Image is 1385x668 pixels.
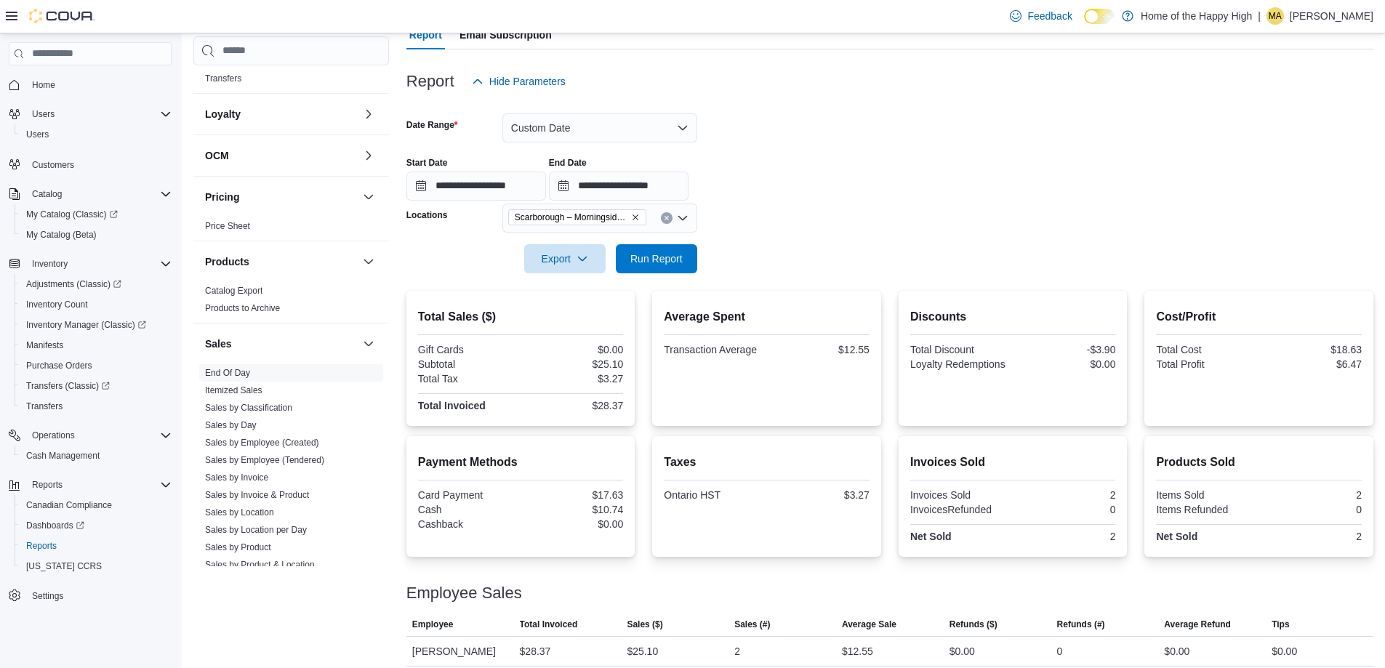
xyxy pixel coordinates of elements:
[26,427,81,444] button: Operations
[1156,308,1362,326] h2: Cost/Profit
[205,302,280,314] span: Products to Archive
[15,294,177,315] button: Inventory Count
[20,398,172,415] span: Transfers
[418,373,518,385] div: Total Tax
[20,226,172,244] span: My Catalog (Beta)
[26,380,110,392] span: Transfers (Classic)
[627,619,662,630] span: Sales ($)
[26,319,146,331] span: Inventory Manager (Classic)
[205,337,232,351] h3: Sales
[3,254,177,274] button: Inventory
[664,344,763,355] div: Transaction Average
[205,542,271,553] span: Sales by Product
[1057,643,1063,660] div: 0
[910,489,1010,501] div: Invoices Sold
[9,68,172,644] nav: Complex example
[406,209,448,221] label: Locations
[205,490,309,500] a: Sales by Invoice & Product
[418,358,518,370] div: Subtotal
[20,316,152,334] a: Inventory Manager (Classic)
[20,357,172,374] span: Purchase Orders
[205,286,262,296] a: Catalog Export
[664,308,870,326] h2: Average Spent
[26,520,84,531] span: Dashboards
[20,377,116,395] a: Transfers (Classic)
[1156,531,1197,542] strong: Net Sold
[26,185,68,203] button: Catalog
[32,188,62,200] span: Catalog
[1262,358,1362,370] div: $6.47
[664,489,763,501] div: Ontario HST
[205,507,274,518] a: Sales by Location
[205,525,307,535] a: Sales by Location per Day
[466,67,571,96] button: Hide Parameters
[20,296,172,313] span: Inventory Count
[26,76,61,94] a: Home
[1057,619,1105,630] span: Refunds (#)
[26,255,172,273] span: Inventory
[15,556,177,576] button: [US_STATE] CCRS
[910,358,1010,370] div: Loyalty Redemptions
[15,536,177,556] button: Reports
[1262,504,1362,515] div: 0
[26,129,49,140] span: Users
[406,73,454,90] h3: Report
[205,559,315,571] span: Sales by Product & Location
[205,542,271,552] a: Sales by Product
[406,172,546,201] input: Press the down key to open a popover containing a calendar.
[205,148,357,163] button: OCM
[1084,24,1085,25] span: Dark Mode
[1262,489,1362,501] div: 2
[418,308,624,326] h2: Total Sales ($)
[1141,7,1252,25] p: Home of the Happy High
[418,518,518,530] div: Cashback
[26,427,172,444] span: Operations
[842,619,896,630] span: Average Sale
[26,450,100,462] span: Cash Management
[20,517,172,534] span: Dashboards
[523,344,623,355] div: $0.00
[910,344,1010,355] div: Total Discount
[20,296,94,313] a: Inventory Count
[205,454,324,466] span: Sales by Employee (Tendered)
[523,518,623,530] div: $0.00
[533,244,597,273] span: Export
[616,244,697,273] button: Run Report
[523,504,623,515] div: $10.74
[412,619,454,630] span: Employee
[489,74,566,89] span: Hide Parameters
[523,489,623,501] div: $17.63
[205,73,241,84] a: Transfers
[1262,344,1362,355] div: $18.63
[20,275,172,293] span: Adjustments (Classic)
[950,643,975,660] div: $0.00
[406,119,458,131] label: Date Range
[418,489,518,501] div: Card Payment
[520,619,578,630] span: Total Invoiced
[32,79,55,91] span: Home
[20,537,172,555] span: Reports
[29,9,95,23] img: Cova
[205,303,280,313] a: Products to Archive
[15,315,177,335] a: Inventory Manager (Classic)
[20,496,172,514] span: Canadian Compliance
[205,489,309,501] span: Sales by Invoice & Product
[418,454,624,471] h2: Payment Methods
[205,107,357,121] button: Loyalty
[523,373,623,385] div: $3.27
[32,108,55,120] span: Users
[20,226,103,244] a: My Catalog (Beta)
[406,637,514,666] div: [PERSON_NAME]
[26,255,73,273] button: Inventory
[15,376,177,396] a: Transfers (Classic)
[26,105,172,123] span: Users
[549,172,689,201] input: Press the down key to open a popover containing a calendar.
[15,446,177,466] button: Cash Management
[502,113,697,142] button: Custom Date
[20,377,172,395] span: Transfers (Classic)
[205,560,315,570] a: Sales by Product & Location
[1156,344,1256,355] div: Total Cost
[15,396,177,417] button: Transfers
[1164,619,1231,630] span: Average Refund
